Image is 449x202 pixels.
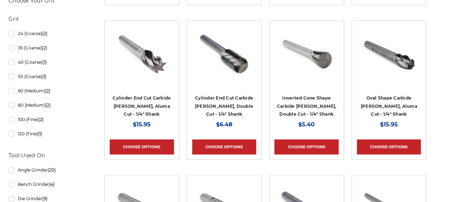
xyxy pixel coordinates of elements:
a: 50 (Coarse)(1) [9,70,89,83]
img: SN-3 inverted cone shape carbide burr 1/4" shank [278,25,335,83]
a: Angle Grinder(20) [9,164,89,176]
span: (2) [42,45,47,50]
a: End Cut Cylinder shape carbide bur 1/4" shank [192,25,256,90]
a: Choose Options [274,139,339,154]
img: End Cut Cylinder shape carbide bur 1/4" shank [195,25,253,83]
a: SB-3NF cylinder end cut shape carbide burr 1/4" shank [110,25,174,90]
span: (2) [45,88,50,93]
a: 40 (Coarse)(1) [9,56,89,68]
a: 120 (Fine)(1) [9,128,89,140]
span: (1) [43,59,47,65]
span: (9) [42,196,48,201]
a: 36 (Coarse)(2) [9,42,89,54]
a: 60 (Medium)(2) [9,85,89,97]
span: (2) [42,31,48,36]
img: SE-3NF oval/egg shape carbide burr 1/4" shank [360,25,418,83]
h5: Tool Used On [9,151,89,160]
span: $15.95 [133,121,151,128]
a: Choose Options [192,139,256,154]
a: 80 (Medium)(2) [9,99,89,111]
a: Cylinder End Cut Carbide [PERSON_NAME], Double Cut - 1/4" Shank [195,95,253,117]
a: Choose Options [357,139,421,154]
span: (4) [49,182,55,187]
a: Cylinder End Cut Carbide [PERSON_NAME], Aluma Cut - 1/4" Shank [113,95,171,117]
span: (20) [48,167,56,173]
span: (1) [38,131,42,136]
a: Oval Shape Carbide [PERSON_NAME], Aluma Cut - 1/4" Shank [361,95,417,117]
span: $6.48 [216,121,232,128]
a: Bench Grinder(4) [9,178,89,191]
a: Inverted Cone Shape Carbide [PERSON_NAME], Double Cut - 1/4" Shank [277,95,336,117]
span: (2) [45,102,51,108]
a: SE-3NF oval/egg shape carbide burr 1/4" shank [357,25,421,90]
a: 100 (Fine)(2) [9,113,89,126]
span: (1) [42,74,46,79]
a: 24 (Coarse)(2) [9,27,89,40]
img: SB-3NF cylinder end cut shape carbide burr 1/4" shank [113,25,170,83]
span: $15.95 [380,121,398,128]
h5: Grit [9,15,89,23]
span: $5.40 [298,121,315,128]
a: SN-3 inverted cone shape carbide burr 1/4" shank [274,25,339,90]
a: Choose Options [110,139,174,154]
span: (2) [38,117,44,122]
